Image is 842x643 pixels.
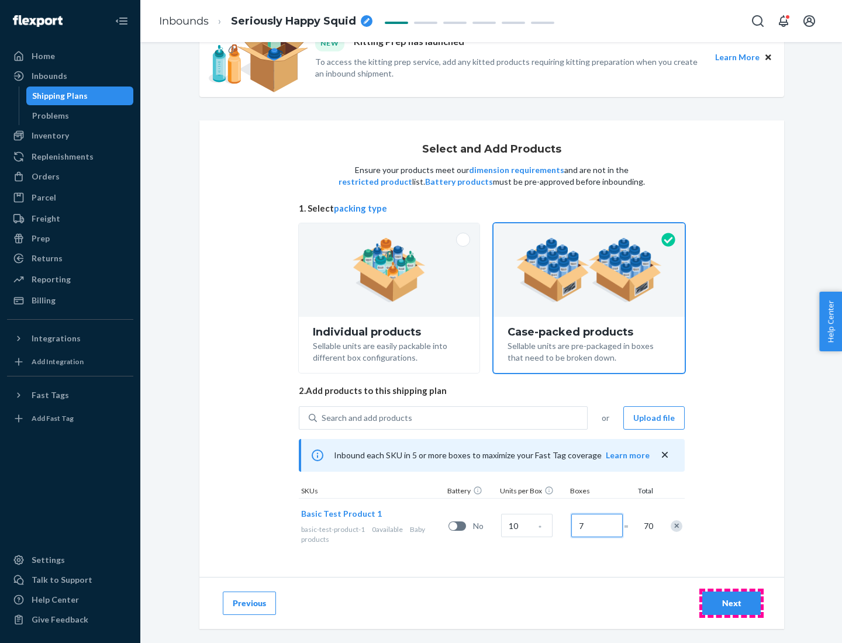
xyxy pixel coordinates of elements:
[7,610,133,629] button: Give Feedback
[7,209,133,228] a: Freight
[712,597,751,609] div: Next
[762,51,775,64] button: Close
[7,329,133,348] button: Integrations
[32,50,55,62] div: Home
[7,67,133,85] a: Inbounds
[301,509,382,518] span: Basic Test Product 1
[624,520,636,532] span: =
[626,486,655,498] div: Total
[110,9,133,33] button: Close Navigation
[26,106,134,125] a: Problems
[32,130,69,141] div: Inventory
[772,9,795,33] button: Open notifications
[571,514,623,537] input: Number of boxes
[32,574,92,586] div: Talk to Support
[32,274,71,285] div: Reporting
[819,292,842,351] button: Help Center
[469,164,564,176] button: dimension requirements
[313,326,465,338] div: Individual products
[671,520,682,532] div: Remove Item
[445,486,498,498] div: Battery
[32,70,67,82] div: Inbounds
[372,525,403,534] span: 0 available
[32,151,94,163] div: Replenishments
[354,35,464,51] p: Kitting Prep has launched
[339,176,412,188] button: restricted product
[7,386,133,405] button: Fast Tags
[473,520,496,532] span: No
[501,514,553,537] input: Case Quantity
[32,614,88,625] div: Give Feedback
[299,439,685,472] div: Inbound each SKU in 5 or more boxes to maximize your Fast Tag coverage
[231,14,356,29] span: Seriously Happy Squid
[223,592,276,615] button: Previous
[7,47,133,65] a: Home
[32,90,88,102] div: Shipping Plans
[322,412,412,424] div: Search and add products
[7,590,133,609] a: Help Center
[159,15,209,27] a: Inbounds
[313,338,465,364] div: Sellable units are easily packable into different box configurations.
[353,238,426,302] img: individual-pack.facf35554cb0f1810c75b2bd6df2d64e.png
[32,594,79,606] div: Help Center
[7,249,133,268] a: Returns
[32,192,56,203] div: Parcel
[32,213,60,224] div: Freight
[32,253,63,264] div: Returns
[702,592,761,615] button: Next
[7,147,133,166] a: Replenishments
[32,110,69,122] div: Problems
[301,524,444,544] div: Baby products
[7,551,133,569] a: Settings
[32,413,74,423] div: Add Fast Tag
[659,449,671,461] button: close
[299,202,685,215] span: 1. Select
[7,126,133,145] a: Inventory
[32,389,69,401] div: Fast Tags
[602,412,609,424] span: or
[7,352,133,371] a: Add Integration
[7,188,133,207] a: Parcel
[337,164,646,188] p: Ensure your products meet our and are not in the list. must be pre-approved before inbounding.
[516,238,662,302] img: case-pack.59cecea509d18c883b923b81aeac6d0b.png
[301,508,382,520] button: Basic Test Product 1
[301,525,365,534] span: basic-test-product-1
[315,35,344,51] div: NEW
[7,270,133,289] a: Reporting
[508,326,671,338] div: Case-packed products
[7,409,133,428] a: Add Fast Tag
[7,167,133,186] a: Orders
[32,357,84,367] div: Add Integration
[715,51,760,64] button: Learn More
[508,338,671,364] div: Sellable units are pre-packaged in boxes that need to be broken down.
[422,144,561,155] h1: Select and Add Products
[32,554,65,566] div: Settings
[32,233,50,244] div: Prep
[26,87,134,105] a: Shipping Plans
[498,486,568,498] div: Units per Box
[32,171,60,182] div: Orders
[334,202,387,215] button: packing type
[7,571,133,589] a: Talk to Support
[606,450,650,461] button: Learn more
[425,176,493,188] button: Battery products
[568,486,626,498] div: Boxes
[641,520,653,532] span: 70
[746,9,769,33] button: Open Search Box
[13,15,63,27] img: Flexport logo
[623,406,685,430] button: Upload file
[32,333,81,344] div: Integrations
[299,385,685,397] span: 2. Add products to this shipping plan
[150,4,382,39] ol: breadcrumbs
[7,229,133,248] a: Prep
[315,56,705,79] p: To access the kitting prep service, add any kitted products requiring kitting preparation when yo...
[299,486,445,498] div: SKUs
[7,291,133,310] a: Billing
[798,9,821,33] button: Open account menu
[32,295,56,306] div: Billing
